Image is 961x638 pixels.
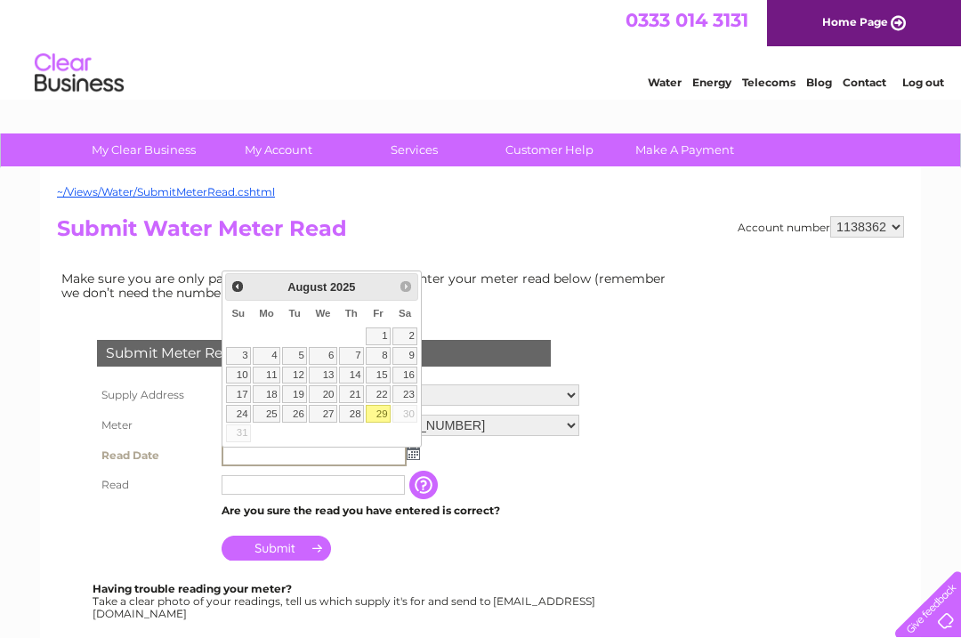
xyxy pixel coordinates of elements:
b: Having trouble reading your meter? [93,582,292,595]
td: Make sure you are only paying for what you use. Simply enter your meter read below (remember we d... [57,267,680,304]
a: 6 [309,347,337,365]
div: Clear Business is a trading name of Verastar Limited (registered in [GEOGRAPHIC_DATA] No. 3667643... [61,10,902,86]
td: Are you sure the read you have entered is correct? [217,499,584,522]
a: 9 [392,347,417,365]
span: Prev [230,279,245,294]
a: ~/Views/Water/SubmitMeterRead.cshtml [57,185,275,198]
a: 20 [309,385,337,403]
span: Monday [259,308,274,319]
a: 4 [253,347,280,365]
a: 8 [366,347,391,365]
a: 15 [366,367,391,384]
a: Energy [692,76,731,89]
a: 11 [253,367,280,384]
a: 23 [392,385,417,403]
a: Log out [902,76,944,89]
a: My Clear Business [70,133,217,166]
span: Thursday [345,308,358,319]
img: logo.png [34,46,125,101]
a: 18 [253,385,280,403]
span: Tuesday [288,308,300,319]
a: 29 [366,405,391,423]
a: Blog [806,76,832,89]
a: 24 [226,405,251,423]
span: Saturday [399,308,411,319]
a: Telecoms [742,76,795,89]
th: Read Date [93,440,217,471]
a: 1 [366,327,391,345]
a: Make A Payment [611,133,758,166]
a: My Account [206,133,352,166]
a: 10 [226,367,251,384]
span: Wednesday [315,308,330,319]
a: 3 [226,347,251,365]
a: 17 [226,385,251,403]
a: 25 [253,405,280,423]
a: 27 [309,405,337,423]
a: Services [341,133,488,166]
a: 5 [282,347,307,365]
img: ... [407,446,420,460]
a: 12 [282,367,307,384]
a: 16 [392,367,417,384]
a: 19 [282,385,307,403]
a: 22 [366,385,391,403]
div: Take a clear photo of your readings, tell us which supply it's for and send to [EMAIL_ADDRESS][DO... [93,583,598,619]
a: 14 [339,367,364,384]
th: Meter [93,410,217,440]
a: Contact [843,76,886,89]
div: Submit Meter Read [97,340,551,367]
a: Water [648,76,682,89]
h2: Submit Water Meter Read [57,216,904,250]
span: August [287,280,327,294]
a: 0333 014 3131 [626,9,748,31]
th: Supply Address [93,380,217,410]
span: 2025 [330,280,355,294]
a: 7 [339,347,364,365]
a: 28 [339,405,364,423]
span: Sunday [231,308,245,319]
a: Prev [228,276,248,296]
a: 13 [309,367,337,384]
th: Read [93,471,217,499]
div: Account number [738,216,904,238]
a: 2 [392,327,417,345]
input: Submit [222,536,331,561]
span: Friday [373,308,384,319]
input: Information [409,471,441,499]
a: 21 [339,385,364,403]
a: 26 [282,405,307,423]
a: Customer Help [476,133,623,166]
